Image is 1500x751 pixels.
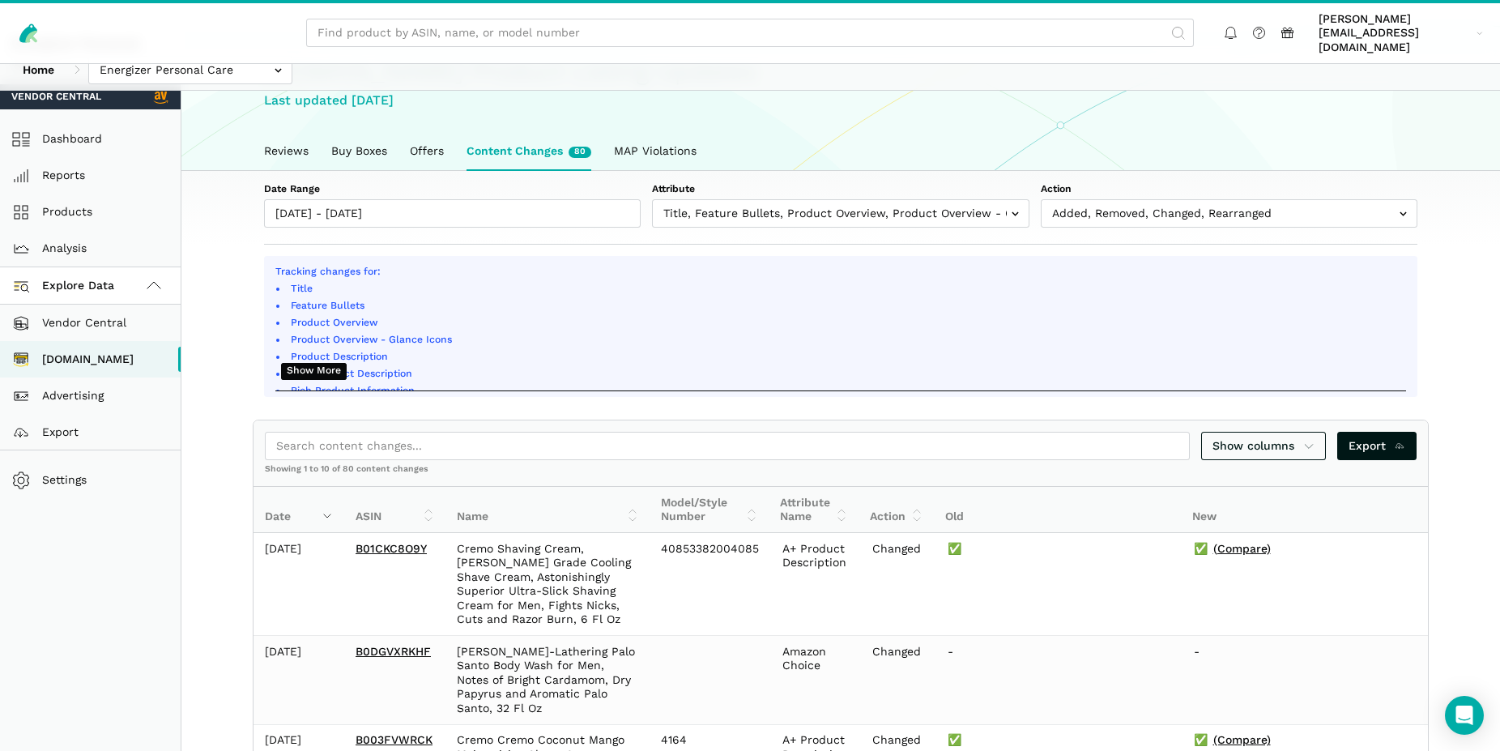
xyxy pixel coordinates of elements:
[254,533,344,636] td: [DATE]
[1213,542,1271,557] a: (Compare)
[88,55,292,83] input: Energizer Personal Care
[603,133,708,170] a: MAP Violations
[1194,542,1417,557] div: ✅
[1181,487,1428,533] th: New
[288,367,1406,382] li: Rich Product Description
[445,636,650,725] td: [PERSON_NAME]-Lathering Palo Santo Body Wash for Men, Notes of Bright Cardamom, Dry Papyrus and A...
[306,19,1194,47] input: Find product by ASIN, name, or model number
[254,487,344,533] th: Date: activate to sort column ascending
[254,636,344,725] td: [DATE]
[1445,696,1484,735] div: Open Intercom Messenger
[1183,636,1429,725] td: -
[1313,9,1489,58] a: [PERSON_NAME][EMAIL_ADDRESS][DOMAIN_NAME]
[17,276,114,296] span: Explore Data
[356,542,427,555] a: B01CKC8O9Y
[264,182,641,197] label: Date Range
[356,733,433,746] a: B003FVWRCK
[1212,437,1315,454] span: Show columns
[288,299,1406,314] li: Feature Bullets
[288,316,1406,331] li: Product Overview
[861,636,936,725] td: Changed
[11,90,101,105] span: Vendor Central
[769,487,859,533] th: Attribute Name: activate to sort column ascending
[445,533,650,636] td: Cremo Shaving Cream, [PERSON_NAME] Grade Cooling Shave Cream, Astonishingly Superior Ultra-Slick ...
[948,542,1171,557] div: ✅
[1349,437,1406,454] span: Export
[934,487,1181,533] th: Old
[1041,199,1417,228] input: Added, Removed, Changed, Rearranged
[344,487,445,533] th: ASIN: activate to sort column ascending
[771,636,861,725] td: Amazon Choice
[1213,733,1271,748] a: (Compare)
[1337,432,1417,460] a: Export
[652,182,1029,197] label: Attribute
[455,133,603,170] a: Content Changes80
[948,733,1171,748] div: ✅
[398,133,455,170] a: Offers
[254,463,1428,486] div: Showing 1 to 10 of 80 content changes
[859,487,934,533] th: Action: activate to sort column ascending
[288,350,1406,365] li: Product Description
[1319,12,1471,55] span: [PERSON_NAME][EMAIL_ADDRESS][DOMAIN_NAME]
[650,487,769,533] th: Model/Style Number: activate to sort column ascending
[1041,182,1417,197] label: Action
[861,533,936,636] td: Changed
[264,91,1417,111] div: Last updated [DATE]
[265,432,1190,460] input: Search content changes...
[1194,733,1417,748] div: ✅
[281,363,347,380] button: Show More
[253,133,320,170] a: Reviews
[1201,432,1326,460] a: Show columns
[288,333,1406,348] li: Product Overview - Glance Icons
[650,533,771,636] td: 40853382004085
[771,533,861,636] td: A+ Product Description
[288,384,1406,399] li: Rich Product Information
[288,282,1406,297] li: Title
[445,487,650,533] th: Name: activate to sort column ascending
[936,636,1183,725] td: -
[320,133,398,170] a: Buy Boxes
[569,147,591,158] span: New content changes in the last week
[11,55,66,83] a: Home
[652,199,1029,228] input: Title, Feature Bullets, Product Overview, Product Overview - Glance Icons, Product Description, R...
[356,645,431,658] a: B0DGVXRKHF
[275,264,1406,279] p: Tracking changes for:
